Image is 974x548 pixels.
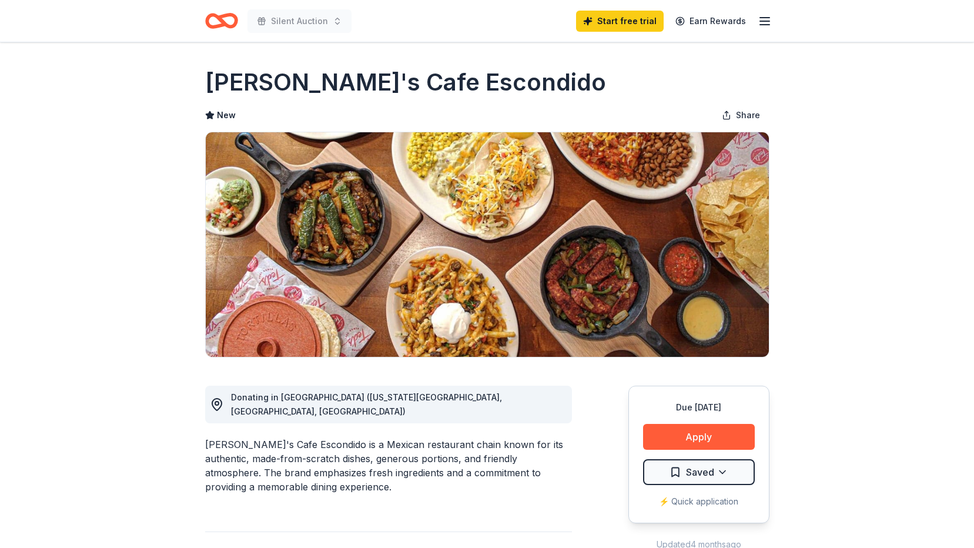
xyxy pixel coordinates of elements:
[643,459,755,485] button: Saved
[643,494,755,509] div: ⚡️ Quick application
[231,392,502,416] span: Donating in [GEOGRAPHIC_DATA] ([US_STATE][GEOGRAPHIC_DATA], [GEOGRAPHIC_DATA], [GEOGRAPHIC_DATA])
[206,132,769,357] img: Image for Ted's Cafe Escondido
[643,424,755,450] button: Apply
[205,437,572,494] div: [PERSON_NAME]'s Cafe Escondido is a Mexican restaurant chain known for its authentic, made-from-s...
[271,14,328,28] span: Silent Auction
[247,9,352,33] button: Silent Auction
[668,11,753,32] a: Earn Rewards
[643,400,755,415] div: Due [DATE]
[576,11,664,32] a: Start free trial
[205,66,606,99] h1: [PERSON_NAME]'s Cafe Escondido
[712,103,769,127] button: Share
[205,7,238,35] a: Home
[686,465,714,480] span: Saved
[736,108,760,122] span: Share
[217,108,236,122] span: New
